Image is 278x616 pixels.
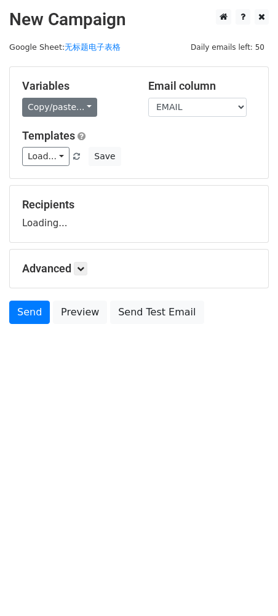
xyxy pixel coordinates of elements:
a: Daily emails left: 50 [186,42,269,52]
a: Templates [22,129,75,142]
span: Daily emails left: 50 [186,41,269,54]
h2: New Campaign [9,9,269,30]
h5: Variables [22,79,130,93]
small: Google Sheet: [9,42,121,52]
div: Loading... [22,198,256,230]
a: Load... [22,147,69,166]
a: Send [9,301,50,324]
a: Preview [53,301,107,324]
h5: Advanced [22,262,256,275]
h5: Email column [148,79,256,93]
a: Copy/paste... [22,98,97,117]
iframe: Chat Widget [216,557,278,616]
h5: Recipients [22,198,256,211]
a: Send Test Email [110,301,204,324]
a: 无标题电子表格 [65,42,121,52]
button: Save [89,147,121,166]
